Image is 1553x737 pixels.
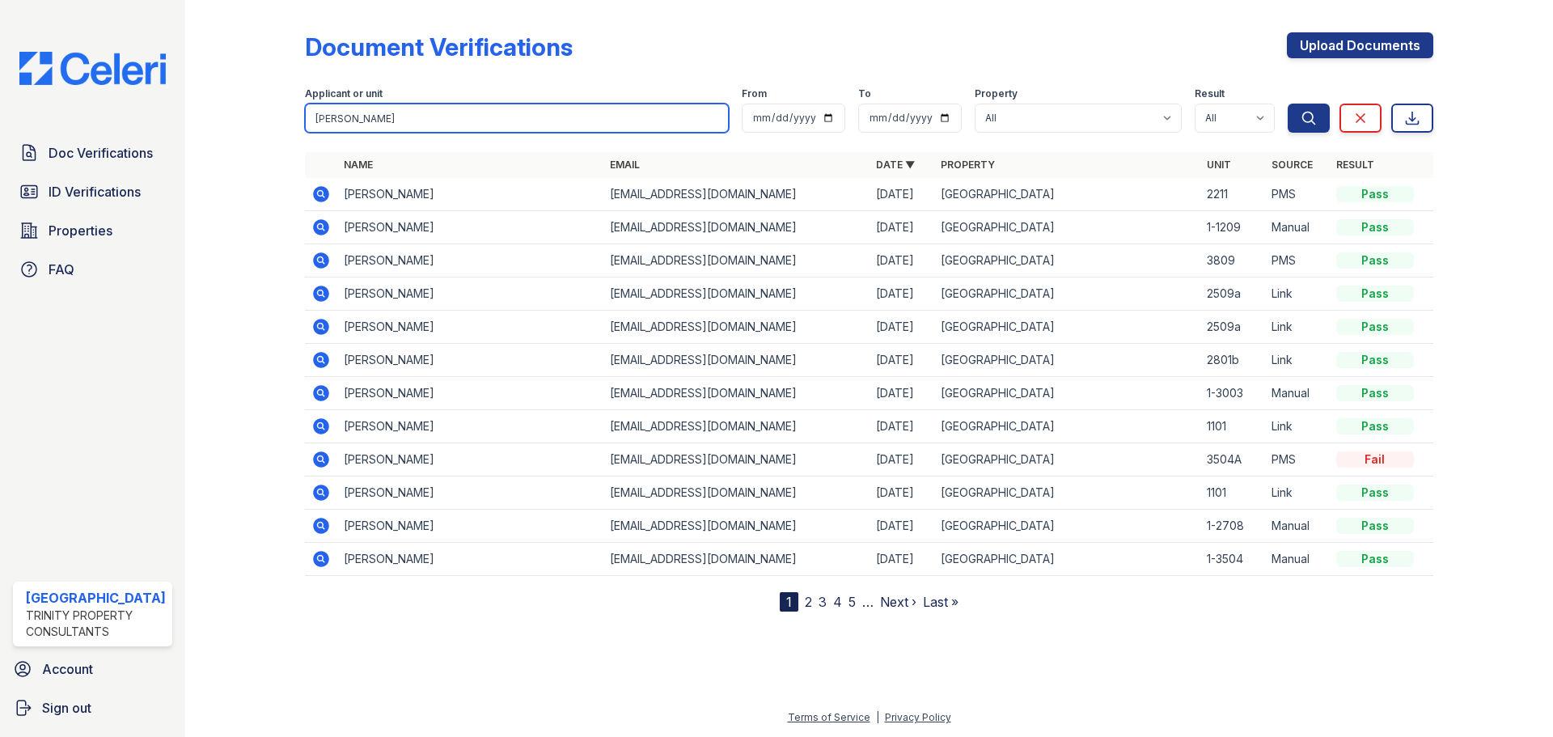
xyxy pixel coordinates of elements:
div: Fail [1336,451,1414,468]
td: [DATE] [870,211,934,244]
td: PMS [1265,178,1330,211]
td: [DATE] [870,178,934,211]
a: ID Verifications [13,176,172,208]
td: [EMAIL_ADDRESS][DOMAIN_NAME] [603,211,870,244]
td: 1-3003 [1200,377,1265,410]
div: Pass [1336,352,1414,368]
img: CE_Logo_Blue-a8612792a0a2168367f1c8372b55b34899dd931a85d93a1a3d3e32e68fde9ad4.png [6,52,179,85]
td: Manual [1265,510,1330,543]
a: Last » [923,594,958,610]
td: [EMAIL_ADDRESS][DOMAIN_NAME] [603,477,870,510]
td: [PERSON_NAME] [337,543,603,576]
td: 3809 [1200,244,1265,277]
div: Document Verifications [305,32,573,61]
a: 3 [819,594,827,610]
div: Pass [1336,485,1414,501]
a: Terms of Service [788,711,870,723]
a: Date ▼ [876,159,915,171]
td: 2211 [1200,178,1265,211]
td: [PERSON_NAME] [337,211,603,244]
td: [GEOGRAPHIC_DATA] [934,410,1200,443]
td: [DATE] [870,244,934,277]
a: Property [941,159,995,171]
td: 3504A [1200,443,1265,477]
td: Manual [1265,377,1330,410]
td: 1-3504 [1200,543,1265,576]
td: Manual [1265,543,1330,576]
div: Pass [1336,518,1414,534]
td: Link [1265,477,1330,510]
td: [EMAIL_ADDRESS][DOMAIN_NAME] [603,311,870,344]
td: [GEOGRAPHIC_DATA] [934,344,1200,377]
input: Search by name, email, or unit number [305,104,729,133]
label: Result [1195,87,1225,100]
td: [PERSON_NAME] [337,311,603,344]
td: 2509a [1200,311,1265,344]
td: [EMAIL_ADDRESS][DOMAIN_NAME] [603,410,870,443]
span: … [862,592,874,612]
label: From [742,87,767,100]
td: Link [1265,311,1330,344]
a: 2 [805,594,812,610]
td: [DATE] [870,410,934,443]
div: Pass [1336,186,1414,202]
td: [GEOGRAPHIC_DATA] [934,277,1200,311]
label: Applicant or unit [305,87,383,100]
td: [PERSON_NAME] [337,178,603,211]
a: Result [1336,159,1374,171]
td: 1101 [1200,477,1265,510]
td: [DATE] [870,344,934,377]
td: [PERSON_NAME] [337,510,603,543]
td: PMS [1265,244,1330,277]
a: FAQ [13,253,172,286]
td: [GEOGRAPHIC_DATA] [934,311,1200,344]
td: [EMAIL_ADDRESS][DOMAIN_NAME] [603,244,870,277]
td: [PERSON_NAME] [337,244,603,277]
span: Properties [49,221,112,240]
td: [EMAIL_ADDRESS][DOMAIN_NAME] [603,443,870,477]
div: Pass [1336,551,1414,567]
td: [DATE] [870,510,934,543]
a: Unit [1207,159,1231,171]
td: [PERSON_NAME] [337,443,603,477]
td: [PERSON_NAME] [337,277,603,311]
a: 5 [848,594,856,610]
a: Sign out [6,692,179,724]
td: [GEOGRAPHIC_DATA] [934,211,1200,244]
td: 2509a [1200,277,1265,311]
td: [EMAIL_ADDRESS][DOMAIN_NAME] [603,543,870,576]
td: Link [1265,410,1330,443]
td: PMS [1265,443,1330,477]
a: Source [1272,159,1313,171]
div: 1 [780,592,798,612]
span: ID Verifications [49,182,141,201]
div: Pass [1336,219,1414,235]
td: [GEOGRAPHIC_DATA] [934,510,1200,543]
td: [GEOGRAPHIC_DATA] [934,178,1200,211]
td: 2801b [1200,344,1265,377]
div: Pass [1336,252,1414,269]
td: [DATE] [870,543,934,576]
td: [EMAIL_ADDRESS][DOMAIN_NAME] [603,178,870,211]
td: [GEOGRAPHIC_DATA] [934,377,1200,410]
div: Trinity Property Consultants [26,608,166,640]
div: Pass [1336,385,1414,401]
td: [EMAIL_ADDRESS][DOMAIN_NAME] [603,277,870,311]
td: [DATE] [870,277,934,311]
td: Link [1265,344,1330,377]
a: Next › [880,594,916,610]
td: [DATE] [870,311,934,344]
a: Doc Verifications [13,137,172,169]
a: Properties [13,214,172,247]
td: [DATE] [870,443,934,477]
td: [PERSON_NAME] [337,410,603,443]
div: Pass [1336,319,1414,335]
div: [GEOGRAPHIC_DATA] [26,588,166,608]
td: [EMAIL_ADDRESS][DOMAIN_NAME] [603,377,870,410]
div: Pass [1336,286,1414,302]
td: [GEOGRAPHIC_DATA] [934,443,1200,477]
td: [EMAIL_ADDRESS][DOMAIN_NAME] [603,510,870,543]
td: [PERSON_NAME] [337,344,603,377]
span: Sign out [42,698,91,718]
